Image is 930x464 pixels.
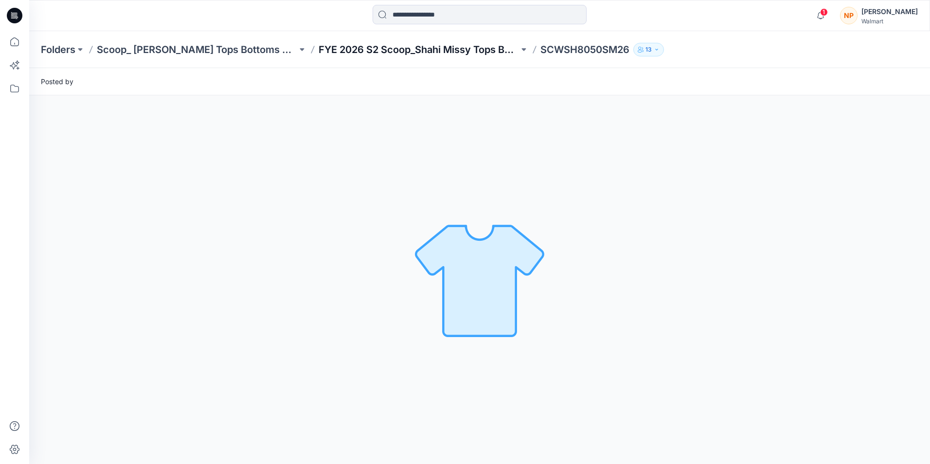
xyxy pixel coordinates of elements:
div: Walmart [861,18,918,25]
div: NP [840,7,858,24]
p: 13 [645,44,652,55]
a: Scoop_ [PERSON_NAME] Tops Bottoms Dresses [97,43,297,56]
div: [PERSON_NAME] [861,6,918,18]
p: SCWSH8050SM26 [540,43,629,56]
span: Posted by [41,76,73,87]
button: 13 [633,43,664,56]
a: FYE 2026 S2 Scoop_Shahi Missy Tops Bottoms Dresses Board [319,43,519,56]
a: Folders [41,43,75,56]
span: 1 [820,8,828,16]
img: No Outline [411,212,548,348]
